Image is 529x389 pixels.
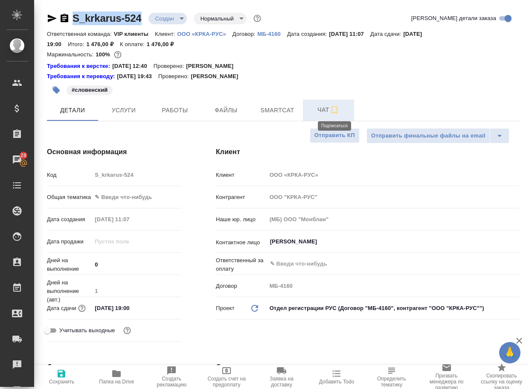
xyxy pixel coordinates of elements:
p: Ответственный за оплату [216,256,267,273]
span: Детали [52,105,93,116]
span: Файлы [206,105,247,116]
p: Дата сдачи [47,304,76,313]
input: ✎ Введи что-нибудь [269,259,488,269]
h4: Дополнительно [47,362,182,372]
p: 1 476,00 ₽ [86,41,120,47]
span: Заявка на доставку [259,376,304,388]
p: [DATE] 19:43 [117,72,158,81]
button: Добавить Todo [309,365,364,389]
button: Создан [153,15,177,22]
p: [PERSON_NAME] [191,72,244,81]
div: ✎ Введи что-нибудь [95,193,171,202]
input: ✎ Введи что-нибудь [92,258,182,271]
p: #словенский [72,86,108,94]
p: Дата продажи [47,237,92,246]
a: ООО «КРКА-РУС» [177,30,233,37]
div: Создан [148,13,187,24]
a: МБ-4160 [258,30,287,37]
p: 1 476,00 ₽ [147,41,180,47]
div: ✎ Введи что-нибудь [92,190,182,205]
button: 🙏 [499,342,520,363]
input: Пустое поле [267,280,520,292]
button: Призвать менеджера по развитию [419,365,474,389]
button: Скопировать ссылку для ЯМессенджера [47,13,57,23]
button: Определить тематику [364,365,419,389]
h4: Основная информация [47,147,182,157]
a: 28 [2,149,32,170]
p: Договор: [233,31,258,37]
input: Пустое поле [267,191,520,203]
button: Папка на Drive [89,365,144,389]
p: Наше юр. лицо [216,215,267,224]
p: Клиент: [155,31,177,37]
h4: Клиент [216,147,520,157]
div: Нажми, чтобы открыть папку с инструкцией [47,72,117,81]
input: Пустое поле [267,213,520,225]
span: Папка на Drive [99,379,134,385]
input: Пустое поле [92,235,166,248]
div: Создан [194,13,247,24]
a: S_krkarus-524 [73,12,142,24]
span: Smartcat [257,105,298,116]
span: Определить тематику [369,376,414,388]
button: Нормальный [198,15,236,22]
p: Дата создания: [287,31,329,37]
p: Дата сдачи: [370,31,403,37]
p: Маржинальность: [47,51,96,58]
span: Чат [308,105,349,115]
input: Пустое поле [92,213,166,225]
div: split button [366,128,509,143]
button: Выбери, если сб и вс нужно считать рабочими днями для выполнения заказа. [122,325,133,336]
input: Пустое поле [92,285,182,297]
input: Пустое поле [267,169,520,181]
p: Код [47,171,92,179]
p: Дата создания [47,215,92,224]
p: Общая тематика [47,193,92,202]
span: словенский [66,86,113,93]
p: Договор [216,282,267,290]
p: [DATE] 11:07 [329,31,370,37]
button: Добавить тэг [47,81,66,99]
button: Создать рекламацию [144,365,199,389]
p: К оплате: [120,41,147,47]
p: Контрагент [216,193,267,202]
p: Проверено: [158,72,191,81]
span: Учитывать выходные [59,326,115,335]
span: Отправить КП [314,131,355,140]
p: Дней на выполнение [47,256,92,273]
p: Проверено: [154,62,186,70]
span: Создать рекламацию [149,376,194,388]
p: Контактное лицо [216,238,267,247]
button: Сохранить [34,365,89,389]
button: Доп статусы указывают на важность/срочность заказа [252,13,263,24]
p: Итого: [68,41,86,47]
span: Сохранить [49,379,75,385]
button: Open [515,241,517,243]
span: [PERSON_NAME] детали заказа [411,14,496,23]
span: Услуги [103,105,144,116]
span: Создать счет на предоплату [204,376,249,388]
button: Создать счет на предоплату [199,365,254,389]
button: Open [515,263,517,265]
span: Отправить финальные файлы на email [371,131,485,141]
p: Клиент [216,171,267,179]
button: Скопировать ссылку на оценку заказа [474,365,529,389]
h4: Ответственные [216,362,520,372]
p: ООО «КРКА-РУС» [177,31,233,37]
button: Заявка на доставку [254,365,309,389]
span: Добавить Todo [319,379,354,385]
p: VIP клиенты [114,31,155,37]
input: Пустое поле [92,169,182,181]
p: 100% [96,51,112,58]
a: Требования к переводу: [47,72,117,81]
div: Отдел регистрации РУС (Договор "МБ-4160", контрагент "ООО "КРКА-РУС"") [267,301,520,316]
p: Проект [216,304,235,313]
button: Скопировать ссылку [59,13,70,23]
a: Требования к верстке: [47,62,112,70]
p: [DATE] 12:40 [112,62,154,70]
button: 0.00 RUB; [112,49,123,60]
p: МБ-4160 [258,31,287,37]
button: Отправить финальные файлы на email [366,128,490,143]
span: 🙏 [503,344,517,362]
p: [PERSON_NAME] [186,62,240,70]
